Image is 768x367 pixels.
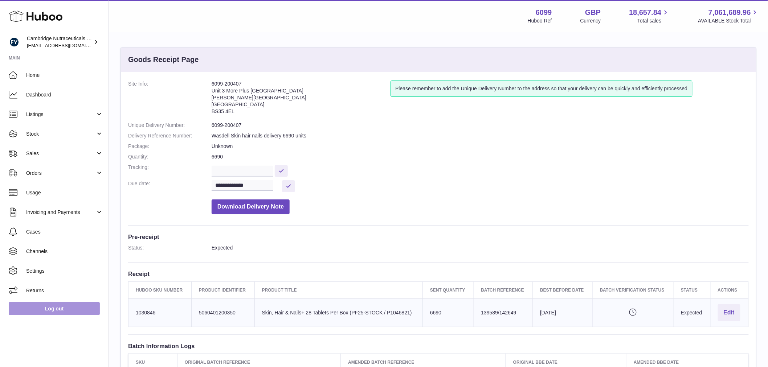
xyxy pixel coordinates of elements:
span: AVAILABLE Stock Total [698,17,759,24]
th: Sent Quantity [423,281,474,298]
a: 7,061,689.96 AVAILABLE Stock Total [698,8,759,24]
dt: Tracking: [128,164,212,177]
span: Stock [26,131,95,137]
td: 5060401200350 [191,298,254,327]
dt: Delivery Reference Number: [128,132,212,139]
button: Download Delivery Note [212,199,290,214]
span: 18,657.84 [629,8,661,17]
span: Listings [26,111,95,118]
div: Please remember to add the Unique Delivery Number to the address so that your delivery can be qui... [391,81,692,97]
td: 1030846 [128,298,192,327]
span: Dashboard [26,91,103,98]
td: 6690 [423,298,474,327]
td: [DATE] [533,298,593,327]
dt: Package: [128,143,212,150]
strong: GBP [585,8,601,17]
dt: Unique Delivery Number: [128,122,212,129]
h3: Goods Receipt Page [128,55,199,65]
th: Product title [254,281,422,298]
h3: Batch Information Logs [128,342,749,350]
td: 139589/142649 [474,298,533,327]
th: Actions [710,281,748,298]
span: Sales [26,150,95,157]
th: Batch Reference [474,281,533,298]
span: Home [26,72,103,79]
img: huboo@camnutra.com [9,37,20,48]
dd: Expected [212,244,749,251]
div: Cambridge Nutraceuticals Ltd [27,35,92,49]
dd: 6690 [212,153,749,160]
span: Usage [26,189,103,196]
span: Returns [26,287,103,294]
span: Cases [26,228,103,235]
dt: Quantity: [128,153,212,160]
div: Huboo Ref [528,17,552,24]
a: 18,657.84 Total sales [629,8,670,24]
button: Edit [718,304,740,321]
dt: Due date: [128,180,212,192]
td: Skin, Hair & Nails+ 28 Tablets Per Box (PF25-STOCK / P1046821) [254,298,422,327]
th: Batch Verification Status [592,281,673,298]
th: Status [674,281,710,298]
span: Settings [26,268,103,275]
a: Log out [9,302,100,315]
dt: Site Info: [128,81,212,118]
div: Currency [580,17,601,24]
span: Total sales [637,17,670,24]
th: Best Before Date [533,281,593,298]
address: 6099-200407 Unit 3 More Plus [GEOGRAPHIC_DATA] [PERSON_NAME][GEOGRAPHIC_DATA] [GEOGRAPHIC_DATA] B... [212,81,391,118]
td: Expected [674,298,710,327]
h3: Pre-receipt [128,233,749,241]
dd: Unknown [212,143,749,150]
span: 7,061,689.96 [708,8,751,17]
span: Orders [26,170,95,177]
dd: Wasdell Skin hair nails delivery 6690 units [212,132,749,139]
strong: 6099 [536,8,552,17]
span: Channels [26,248,103,255]
th: Huboo SKU Number [128,281,192,298]
h3: Receipt [128,270,749,278]
th: Product Identifier [191,281,254,298]
dd: 6099-200407 [212,122,749,129]
span: Invoicing and Payments [26,209,95,216]
span: [EMAIL_ADDRESS][DOMAIN_NAME] [27,42,107,48]
dt: Status: [128,244,212,251]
